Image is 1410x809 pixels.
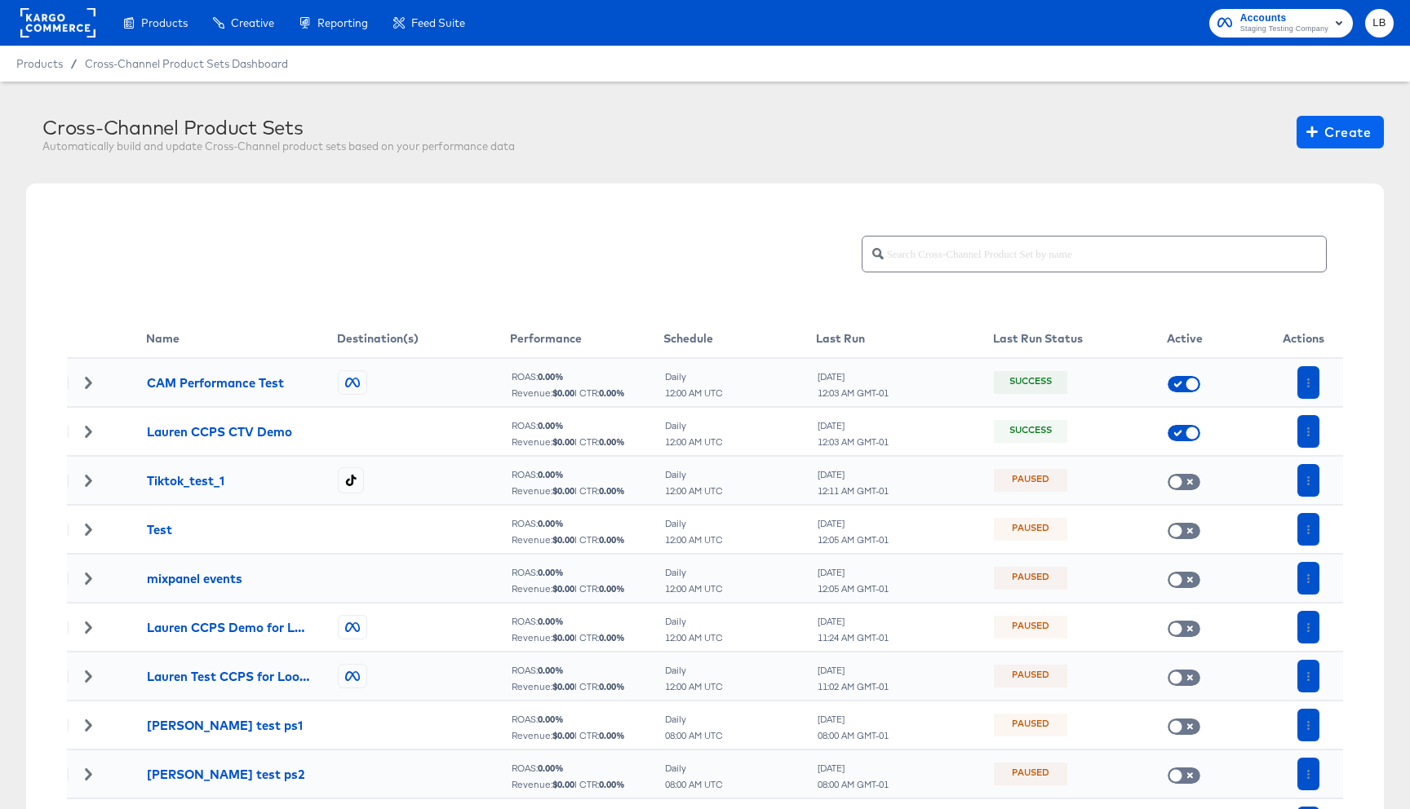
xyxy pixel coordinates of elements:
[511,779,662,790] div: Revenue: | CTR:
[1012,522,1049,537] div: Paused
[538,615,564,627] b: 0.00 %
[1240,10,1328,27] span: Accounts
[599,435,625,448] b: 0.00 %
[511,730,662,741] div: Revenue: | CTR:
[1264,320,1343,358] th: Actions
[884,230,1326,265] input: Search Cross-Channel Product Set by name
[664,714,724,725] div: Daily
[511,469,662,480] div: ROAS:
[411,16,465,29] span: Feed Suite
[599,533,625,546] b: 0.00 %
[147,668,310,685] div: Lauren Test CCPS for Loom
[511,681,662,692] div: Revenue: | CTR:
[147,766,304,783] div: [PERSON_NAME] test ps2
[817,616,889,627] div: [DATE]
[664,534,724,546] div: 12:00 AM UTC
[817,779,889,790] div: 08:00 AM GMT-01
[1009,375,1052,390] div: Success
[664,583,724,595] div: 12:00 AM UTC
[511,714,662,725] div: ROAS:
[538,762,564,774] b: 0.00 %
[664,485,724,497] div: 12:00 AM UTC
[511,420,662,431] div: ROAS:
[664,387,724,399] div: 12:00 AM UTC
[817,763,889,774] div: [DATE]
[511,567,662,578] div: ROAS:
[1372,14,1387,33] span: LB
[552,484,574,497] b: $ 0.00
[817,371,889,382] div: [DATE]
[816,320,993,358] th: Last Run
[817,469,889,480] div: [DATE]
[68,377,109,388] div: Toggle Row Expanded
[1365,9,1394,38] button: LB
[1012,473,1049,488] div: Paused
[664,632,724,643] div: 12:00 AM UTC
[511,518,662,529] div: ROAS:
[552,533,574,546] b: $ 0.00
[817,730,889,741] div: 08:00 AM GMT-01
[68,475,109,486] div: Toggle Row Expanded
[552,680,574,692] b: $ 0.00
[511,485,662,497] div: Revenue: | CTR:
[552,778,574,790] b: $ 0.00
[1012,718,1049,732] div: Paused
[147,472,224,489] div: Tiktok_test_1
[511,583,662,595] div: Revenue: | CTR:
[511,371,662,382] div: ROAS:
[538,468,564,480] b: 0.00 %
[1240,23,1328,36] span: Staging Testing Company
[664,567,724,578] div: Daily
[817,387,889,399] div: 12:03 AM GMT-01
[817,518,889,529] div: [DATE]
[599,778,625,790] b: 0.00 %
[817,485,889,497] div: 12:11 AM GMT-01
[1167,320,1264,358] th: Active
[1012,767,1049,781] div: Paused
[538,664,564,676] b: 0.00 %
[664,665,724,676] div: Daily
[317,16,368,29] span: Reporting
[511,616,662,627] div: ROAS:
[664,436,724,448] div: 12:00 AM UTC
[664,730,724,741] div: 08:00 AM UTC
[599,484,625,497] b: 0.00 %
[552,387,574,399] b: $ 0.00
[147,717,303,734] div: [PERSON_NAME] test ps1
[599,680,625,692] b: 0.00 %
[664,616,724,627] div: Daily
[552,631,574,643] b: $ 0.00
[664,779,724,790] div: 08:00 AM UTC
[68,621,109,633] div: Toggle Row Expanded
[337,320,511,358] th: Destination(s)
[147,570,242,587] div: mixpanel events
[817,567,889,578] div: [DATE]
[599,631,625,643] b: 0.00 %
[511,387,662,399] div: Revenue: | CTR:
[817,714,889,725] div: [DATE]
[63,57,85,70] span: /
[147,521,172,538] div: Test
[147,374,284,391] div: CAM Performance Test
[817,436,889,448] div: 12:03 AM GMT-01
[1012,669,1049,683] div: Paused
[68,670,109,682] div: Toggle Row Expanded
[663,320,816,358] th: Schedule
[664,420,724,431] div: Daily
[538,370,564,382] b: 0.00 %
[1209,9,1353,38] button: AccountsStaging Testing Company
[599,729,625,741] b: 0.00 %
[538,419,564,431] b: 0.00 %
[664,681,724,692] div: 12:00 AM UTC
[599,582,625,595] b: 0.00 %
[664,371,724,382] div: Daily
[664,518,724,529] div: Daily
[42,139,515,154] div: Automatically build and update Cross-Channel product sets based on your performance data
[817,534,889,546] div: 12:05 AM GMT-01
[16,57,63,70] span: Products
[68,524,109,535] div: Toggle Row Expanded
[817,681,889,692] div: 11:02 AM GMT-01
[511,632,662,643] div: Revenue: | CTR:
[85,57,288,70] a: Cross-Channel Product Sets Dashboard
